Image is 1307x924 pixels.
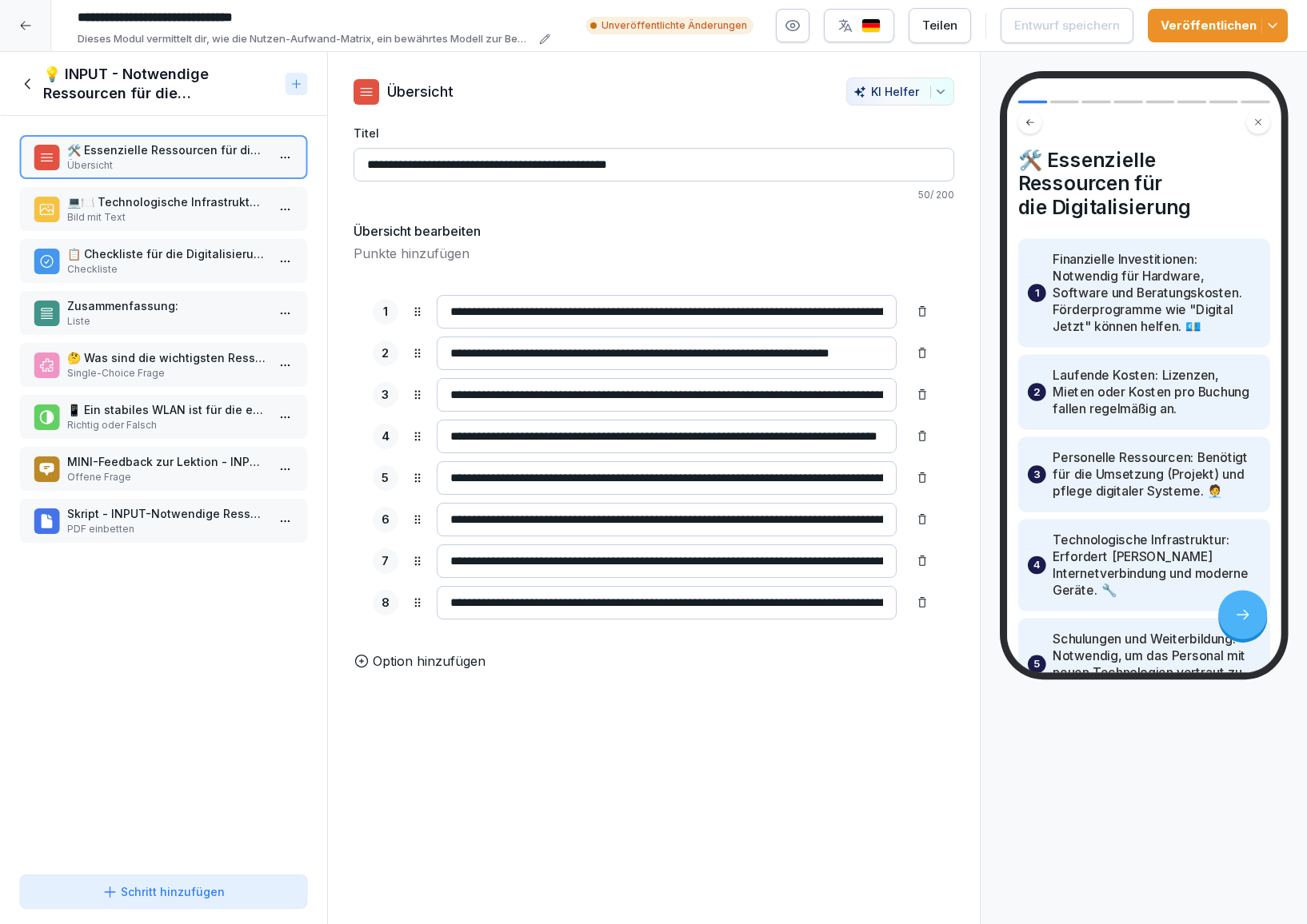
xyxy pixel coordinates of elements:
p: Bild mit Text [67,210,266,225]
p: Skript - INPUT-Notwendige Ressourcen für die Digitalisierung [67,505,266,522]
div: Veröffentlichen [1161,17,1275,34]
h5: Übersicht bearbeiten [354,221,481,241]
p: Single-Choice Frage [67,366,266,380]
p: Liste [67,314,266,329]
p: PDF einbetten [67,522,266,536]
p: 2 [1033,384,1040,400]
p: Schulungen und Weiterbildung: Notwendig, um das Personal mit neuen Technologien vertraut zu [PERS... [1053,631,1260,698]
p: Zusammenfassung: [67,297,266,314]
p: Option hinzufügen [373,651,486,671]
div: KI Helfer [853,85,947,98]
p: Dieses Modul vermittelt dir, wie die Nutzen-Aufwand-Matrix, ein bewährtes Modell zur Bewertung un... [78,31,534,47]
button: Entwurf speichern [1001,8,1133,43]
p: 50 / 200 [354,188,954,202]
button: Teilen [909,8,971,43]
p: 2 [382,345,389,363]
div: Schritt hinzufügen [102,883,225,900]
p: Offene Frage [67,470,266,484]
p: Technologische Infrastruktur: Erfordert [PERSON_NAME] Internetverbindung und moderne Geräte. 🔧 [1053,532,1260,599]
p: 1 [383,303,388,321]
p: Unveröffentlichte Änderungen [602,18,747,33]
p: Punkte hinzufügen [354,244,954,263]
p: Personelle Ressourcen: Benötigt für die Umsetzung (Projekt) und pflege digitaler Systeme. 🧑‍💼 [1053,449,1260,500]
img: de.svg [861,18,881,34]
p: 4 [382,428,390,446]
p: 1 [1034,285,1038,301]
div: 💻🍽️ Technologische Infrastruktur in der GastronomieBild mit Text [19,187,308,231]
p: Laufende Kosten: Lizenzen, Mieten oder Kosten pro Buchung fallen regelmäßig an. [1053,367,1260,417]
p: 5 [1033,655,1040,672]
p: 8 [382,594,390,612]
p: Finanzielle Investitionen: Notwendig für Hardware, Software und Beratungskosten. Förderprogramme ... [1053,251,1260,335]
p: 📋 Checkliste für die Digitalisierung [67,245,266,262]
h1: 💡 INPUT - Notwendige Ressourcen für die Digitalisierung [43,65,279,103]
button: Veröffentlichen [1148,9,1288,42]
p: Checkliste [67,262,266,277]
p: 6 [382,511,390,529]
div: Entwurf speichern [1014,17,1120,34]
p: 🛠️ Essenzielle Ressourcen für die Digitalisierung [67,141,266,158]
p: 📱 Ein stabiles WLAN ist für die erfolgreiche Umsetzung digitaler Projekte unerlässlich. [67,401,266,418]
div: 📱 Ein stabiles WLAN ist für die erfolgreiche Umsetzung digitaler Projekte unerlässlich.Richtig od... [19,395,308,439]
p: 3 [382,386,389,404]
p: 💻🍽️ Technologische Infrastruktur in der Gastronomie [67,193,266,210]
p: 5 [382,469,389,488]
p: Übersicht [387,81,454,102]
div: 📋 Checkliste für die DigitalisierungCheckliste [19,239,308,283]
div: Skript - INPUT-Notwendige Ressourcen für die DigitalisierungPDF einbetten [19,499,308,543]
div: 🛠️ Essenzielle Ressourcen für die DigitalisierungÜbersicht [19,135,308,179]
p: Richtig oder Falsch [67,418,266,432]
div: MINI-Feedback zur Lektion - INPUT-Notwendige Ressourcen für die Digitalisierung - Wie war es für ... [19,447,308,491]
button: KI Helfer [846,78,954,106]
div: Zusammenfassung:Liste [19,291,308,335]
p: MINI-Feedback zur Lektion - INPUT-Notwendige Ressourcen für die Digitalisierung - Wie war es für ... [67,453,266,470]
div: Teilen [922,17,957,34]
p: Übersicht [67,158,266,173]
p: 3 [1033,466,1040,483]
div: 🤔 Was sind die wichtigsten Ressourcen für eine erfolgreiche Digitalisierung in der Gastronomie?Si... [19,343,308,387]
p: 🤔 Was sind die wichtigsten Ressourcen für eine erfolgreiche Digitalisierung in der Gastronomie? [67,349,266,366]
h4: 🛠️ Essenzielle Ressourcen für die Digitalisierung [1017,148,1269,219]
label: Titel [354,125,954,141]
p: 4 [1033,557,1040,574]
p: 7 [382,552,389,571]
button: Schritt hinzufügen [19,874,308,909]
